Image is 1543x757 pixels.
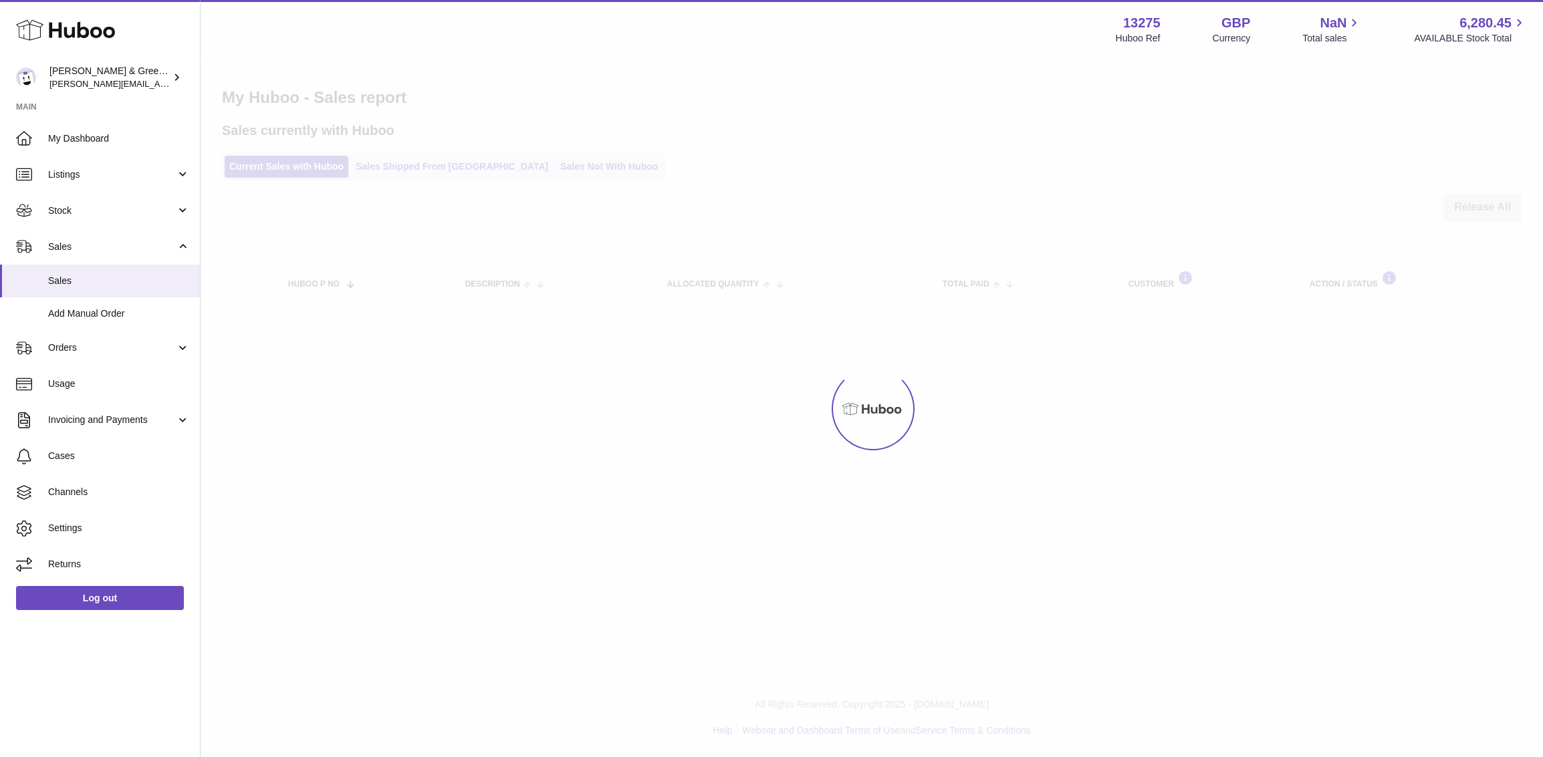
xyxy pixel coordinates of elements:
[1221,14,1250,32] strong: GBP
[16,586,184,610] a: Log out
[48,341,176,354] span: Orders
[1302,14,1362,45] a: NaN Total sales
[1459,14,1512,32] span: 6,280.45
[48,168,176,181] span: Listings
[48,377,190,390] span: Usage
[48,275,190,287] span: Sales
[48,414,176,426] span: Invoicing and Payments
[49,78,268,89] span: [PERSON_NAME][EMAIL_ADDRESS][DOMAIN_NAME]
[48,522,190,535] span: Settings
[48,241,176,253] span: Sales
[49,65,170,90] div: [PERSON_NAME] & Green Ltd
[48,558,190,571] span: Returns
[1414,14,1527,45] a: 6,280.45 AVAILABLE Stock Total
[48,132,190,145] span: My Dashboard
[48,450,190,462] span: Cases
[1414,32,1527,45] span: AVAILABLE Stock Total
[1302,32,1362,45] span: Total sales
[48,204,176,217] span: Stock
[48,486,190,498] span: Channels
[1320,14,1346,32] span: NaN
[1213,32,1251,45] div: Currency
[16,67,36,88] img: ellen@bluebadgecompany.co.uk
[1116,32,1161,45] div: Huboo Ref
[48,307,190,320] span: Add Manual Order
[1123,14,1161,32] strong: 13275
